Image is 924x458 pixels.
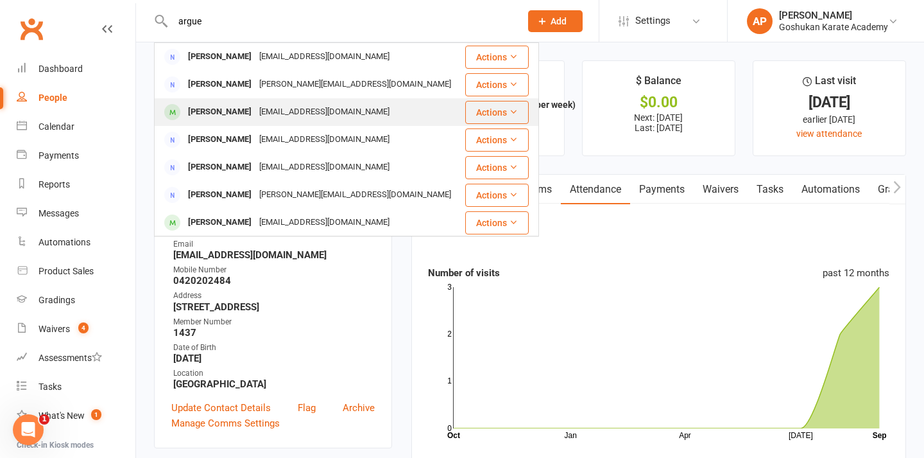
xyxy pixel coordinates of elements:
a: Update Contact Details [171,400,271,416]
div: Calendar [38,121,74,132]
button: Actions [465,73,529,96]
div: What's New [38,410,85,421]
strong: [STREET_ADDRESS] [173,301,375,313]
span: Settings [635,6,671,35]
div: Mobile Number [173,264,375,276]
div: Product Sales [38,266,94,276]
div: [PERSON_NAME] [184,130,255,149]
a: Tasks [748,175,792,204]
a: Dashboard [17,55,135,84]
a: Attendance [561,175,630,204]
div: Assessments [38,353,102,363]
a: Waivers 4 [17,315,135,344]
div: [PERSON_NAME][EMAIL_ADDRESS][DOMAIN_NAME] [255,186,455,204]
a: view attendance [796,128,862,139]
h3: Attendance [428,217,517,237]
div: [PERSON_NAME] [184,48,255,66]
button: Actions [465,184,529,207]
div: Goshukan Karate Academy [779,21,888,33]
div: [PERSON_NAME] [184,213,255,232]
div: [PERSON_NAME] [184,75,255,94]
div: $ Balance [636,73,681,96]
div: earlier [DATE] [765,112,894,127]
div: [PERSON_NAME] [184,158,255,177]
a: Clubworx [15,13,47,45]
button: Actions [465,211,529,234]
div: Last visit [803,73,856,96]
iframe: Intercom live chat [13,414,44,445]
input: Search... [169,12,511,30]
div: [PERSON_NAME] [184,103,255,121]
div: Address [173,290,375,302]
button: Actions [465,128,529,152]
div: Payments [38,150,79,161]
strong: 1437 [173,327,375,339]
div: Reports [38,179,70,189]
span: 1 [91,409,101,420]
a: Payments [630,175,694,204]
div: [EMAIL_ADDRESS][DOMAIN_NAME] [255,130,393,149]
strong: [DATE] [173,353,375,364]
a: Automations [17,228,135,257]
div: People [38,92,67,103]
a: What's New1 [17,401,135,430]
div: AP [747,8,773,34]
div: [PERSON_NAME] [779,10,888,21]
div: past 12 months [823,265,889,281]
div: Tasks [38,382,62,392]
span: 4 [78,322,89,333]
strong: [EMAIL_ADDRESS][DOMAIN_NAME] [173,249,375,261]
div: [PERSON_NAME][EMAIL_ADDRESS][DOMAIN_NAME] [255,75,455,94]
div: Messages [38,208,79,218]
a: Assessments [17,344,135,373]
span: 1 [39,414,49,425]
a: Gradings [17,286,135,315]
button: Add [528,10,583,32]
div: [EMAIL_ADDRESS][DOMAIN_NAME] [255,213,393,232]
p: Next: [DATE] Last: [DATE] [594,112,723,133]
a: Reports [17,170,135,199]
a: Payments [17,141,135,170]
strong: 0420202484 [173,275,375,286]
div: Member Number [173,316,375,328]
a: Tasks [17,373,135,401]
div: [DATE] [765,96,894,109]
a: Manage Comms Settings [171,416,280,431]
a: Messages [17,199,135,228]
button: Actions [465,156,529,179]
div: Waivers [38,324,70,334]
div: Location [173,367,375,380]
a: Archive [343,400,375,416]
span: Add [551,16,567,26]
div: Dashboard [38,64,83,74]
div: [EMAIL_ADDRESS][DOMAIN_NAME] [255,48,393,66]
div: Date of Birth [173,342,375,354]
a: People [17,84,135,112]
button: Actions [465,101,529,124]
div: [EMAIL_ADDRESS][DOMAIN_NAME] [255,103,393,121]
div: Email [173,238,375,251]
a: Waivers [694,175,748,204]
a: Flag [298,400,316,416]
a: Calendar [17,112,135,141]
a: Automations [792,175,869,204]
button: Actions [465,46,529,69]
div: Gradings [38,295,75,305]
a: Product Sales [17,257,135,286]
div: $0.00 [594,96,723,109]
div: [PERSON_NAME] [184,186,255,204]
strong: [GEOGRAPHIC_DATA] [173,378,375,390]
div: [EMAIL_ADDRESS][DOMAIN_NAME] [255,158,393,177]
strong: Number of visits [428,267,500,279]
div: Automations [38,237,90,247]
